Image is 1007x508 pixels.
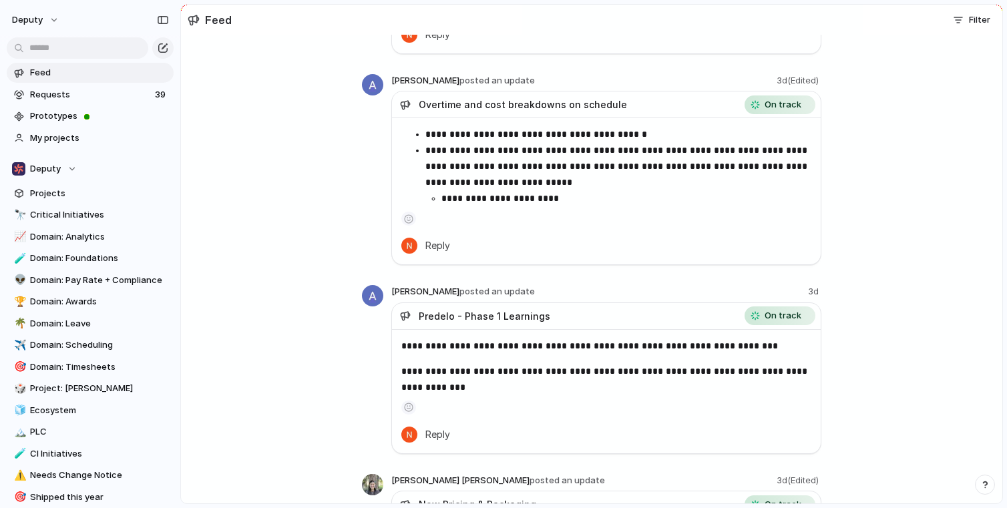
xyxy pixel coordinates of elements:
span: Overtime and cost breakdowns on schedule [419,97,627,111]
button: 📈 [12,230,25,244]
span: 3d (Edited) [777,474,821,487]
a: 🌴Domain: Leave [7,314,174,334]
h2: Feed [205,12,232,28]
span: Domain: Analytics [30,230,169,244]
a: Prototypes [7,106,174,126]
button: 🧊 [12,404,25,417]
span: Domain: Scheduling [30,338,169,352]
button: Deputy [7,159,174,179]
div: 👽 [14,272,23,288]
span: deputy [12,13,43,27]
div: 🎲 [14,381,23,397]
div: 🧪 [14,446,23,461]
span: 39 [155,88,168,101]
span: Domain: Pay Rate + Compliance [30,274,169,287]
span: Deputy [30,162,61,176]
button: 🌴 [12,317,25,330]
span: On track [765,98,801,111]
span: On track [765,309,801,322]
a: 🎯Shipped this year [7,487,174,507]
div: 🏔️ [14,425,23,440]
span: Domain: Awards [30,295,169,308]
span: Reply [425,427,450,441]
button: ✈️ [12,338,25,352]
a: 🏔️PLC [7,422,174,442]
span: Feed [30,66,169,79]
a: 🔭Critical Initiatives [7,205,174,225]
div: 🧪 [14,251,23,266]
span: Ecosystem [30,404,169,417]
a: Feed [7,63,174,83]
button: deputy [6,9,66,31]
span: PLC [30,425,169,439]
span: [PERSON_NAME] [391,74,535,87]
a: Projects [7,184,174,204]
span: Needs Change Notice [30,469,169,482]
a: 👽Domain: Pay Rate + Compliance [7,270,174,290]
div: 🏆 [14,294,23,310]
span: 3d [808,285,821,298]
a: ✈️Domain: Scheduling [7,335,174,355]
span: [PERSON_NAME] [PERSON_NAME] [391,474,605,487]
button: ⚠️ [12,469,25,482]
span: My projects [30,132,169,145]
button: Filter [948,9,996,31]
span: Shipped this year [30,491,169,504]
span: Requests [30,88,151,101]
a: 🏆Domain: Awards [7,292,174,312]
span: posted an update [530,475,605,485]
a: 🎯Domain: Timesheets [7,357,174,377]
span: Domain: Leave [30,317,169,330]
a: 📈Domain: Analytics [7,227,174,247]
button: 🎯 [12,360,25,374]
span: Prototypes [30,109,169,123]
a: 🧪Domain: Foundations [7,248,174,268]
div: 📈 [14,229,23,244]
span: Predelo - Phase 1 Learnings [419,309,550,323]
div: ✈️ [14,338,23,353]
span: 3d (Edited) [777,74,821,87]
span: Domain: Foundations [30,252,169,265]
div: 🔭 [14,208,23,223]
span: Critical Initiatives [30,208,169,222]
button: 🎲 [12,382,25,395]
div: 🌴 [14,316,23,331]
span: [PERSON_NAME] [391,285,535,298]
div: 🎯 [14,359,23,374]
button: 🔭 [12,208,25,222]
div: 🎯 [14,489,23,505]
button: 🏆 [12,295,25,308]
a: Predelo - Phase 1 Learnings [413,307,556,325]
div: ⚠️ [14,468,23,483]
a: My projects [7,128,174,148]
a: 🧊Ecosystem [7,401,174,421]
span: Filter [969,13,990,27]
button: 🏔️ [12,425,25,439]
button: 🧪 [12,447,25,461]
span: Reply [425,238,450,252]
span: posted an update [459,75,535,85]
a: 🎲Project: [PERSON_NAME] [7,378,174,399]
a: ⚠️Needs Change Notice [7,465,174,485]
a: 🧪CI Initiatives [7,444,174,464]
span: Project: [PERSON_NAME] [30,382,169,395]
a: Requests39 [7,85,174,105]
div: 🧊 [14,403,23,418]
a: Overtime and cost breakdowns on schedule [413,95,632,113]
button: 👽 [12,274,25,287]
button: 🎯 [12,491,25,504]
